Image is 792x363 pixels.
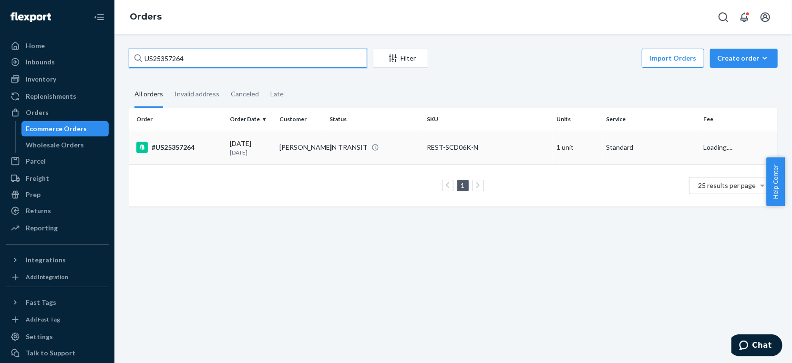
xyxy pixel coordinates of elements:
[6,203,109,218] a: Returns
[6,38,109,53] a: Home
[270,82,284,106] div: Late
[6,295,109,310] button: Fast Tags
[26,57,55,67] div: Inbounds
[553,131,602,164] td: 1 unit
[603,108,700,131] th: Service
[26,174,49,183] div: Freight
[329,143,368,152] div: IN TRANSIT
[26,206,51,216] div: Returns
[129,49,367,68] input: Search orders
[26,74,56,84] div: Inventory
[231,82,259,106] div: Canceled
[276,131,326,164] td: [PERSON_NAME]
[26,140,84,150] div: Wholesale Orders
[26,223,58,233] div: Reporting
[6,105,109,120] a: Orders
[700,108,778,131] th: Fee
[21,121,109,136] a: Ecommerce Orders
[607,143,696,152] p: Standard
[553,108,602,131] th: Units
[6,271,109,283] a: Add Integration
[280,115,322,123] div: Customer
[10,12,51,22] img: Flexport logo
[756,8,775,27] button: Open account menu
[26,332,53,342] div: Settings
[714,8,733,27] button: Open Search Box
[21,137,109,153] a: Wholesale Orders
[735,8,754,27] button: Open notifications
[373,49,428,68] button: Filter
[6,252,109,268] button: Integrations
[26,255,66,265] div: Integrations
[710,49,778,68] button: Create order
[26,315,60,323] div: Add Fast Tag
[230,148,272,156] p: [DATE]
[6,72,109,87] a: Inventory
[6,345,109,361] button: Talk to Support
[459,181,467,189] a: Page 1 is your current page
[731,334,782,358] iframe: Opens a widget where you can chat to one of our agents
[136,142,222,153] div: #US25357264
[700,131,778,164] td: Loading....
[90,8,109,27] button: Close Navigation
[326,108,423,131] th: Status
[26,298,56,307] div: Fast Tags
[129,108,226,131] th: Order
[226,108,276,131] th: Order Date
[6,171,109,186] a: Freight
[6,220,109,236] a: Reporting
[26,190,41,199] div: Prep
[6,89,109,104] a: Replenishments
[766,157,785,206] button: Help Center
[26,273,68,281] div: Add Integration
[26,348,75,358] div: Talk to Support
[6,54,109,70] a: Inbounds
[26,156,46,166] div: Parcel
[134,82,163,108] div: All orders
[423,108,553,131] th: SKU
[130,11,162,22] a: Orders
[373,53,428,63] div: Filter
[642,49,704,68] button: Import Orders
[6,154,109,169] a: Parcel
[699,181,756,189] span: 25 results per page
[175,82,219,106] div: Invalid address
[6,187,109,202] a: Prep
[427,143,549,152] div: REST-SCD06K-N
[26,92,76,101] div: Replenishments
[122,3,169,31] ol: breadcrumbs
[717,53,771,63] div: Create order
[26,41,45,51] div: Home
[26,124,87,134] div: Ecommerce Orders
[6,329,109,344] a: Settings
[26,108,49,117] div: Orders
[6,314,109,325] a: Add Fast Tag
[230,139,272,156] div: [DATE]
